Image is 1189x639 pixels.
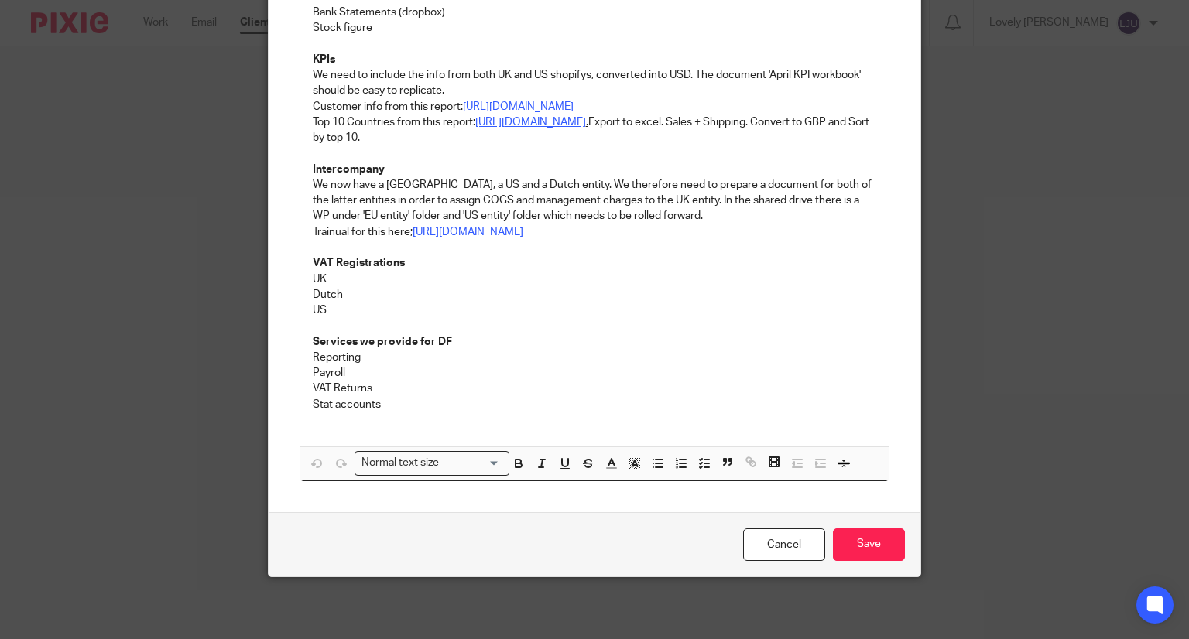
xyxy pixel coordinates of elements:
div: Search for option [355,451,509,475]
p: Top 10 Countries from this report: Export to excel. Sales + Shipping. Convert to GBP and Sort by ... [313,114,877,146]
input: Save [833,528,905,562]
p: VAT Returns [313,381,877,396]
p: UK [313,272,877,287]
p: Dutch [313,287,877,302]
input: Search for option [444,455,500,471]
p: Trainual for this here; [313,224,877,240]
p: Payroll [313,365,877,381]
p: Customer info from this report: [313,99,877,114]
p: Stock figure [313,20,877,36]
span: Normal text size [358,455,443,471]
u: . [586,117,588,128]
a: [URL][DOMAIN_NAME] [463,101,574,112]
strong: KPIs [313,54,335,65]
p: We need to include the info from both UK and US shopifys, converted into USD. The document 'April... [313,67,877,99]
strong: Services we provide for DF [313,337,452,347]
a: Cancel [743,528,825,562]
p: Stat accounts [313,397,877,412]
p: US [313,302,877,318]
strong: VAT Registrations [313,258,405,268]
p: Reporting [313,350,877,365]
p: Bank Statements (dropbox) [313,5,877,20]
strong: Intercompany [313,164,385,175]
a: [URL][DOMAIN_NAME] [413,227,523,237]
a: [URL][DOMAIN_NAME] [475,117,586,128]
p: We now have a [GEOGRAPHIC_DATA], a US and a Dutch entity. We therefore need to prepare a document... [313,177,877,224]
